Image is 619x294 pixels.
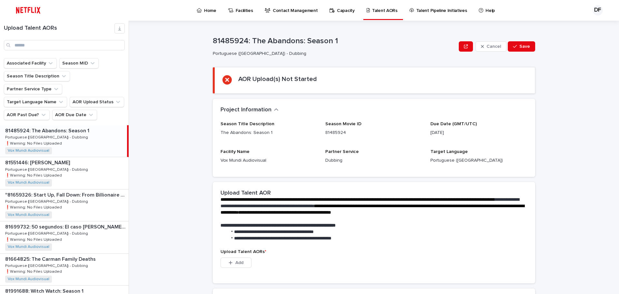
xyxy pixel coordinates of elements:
button: AOR Upload Status [70,97,124,107]
button: Associated Facility [4,58,57,68]
p: ❗️Warning: No Files Uploaded [5,268,63,274]
button: AOR Past Due? [4,110,50,120]
p: Portuguese ([GEOGRAPHIC_DATA]) - Dubbing [5,262,89,268]
p: 81485924: The Abandons: Season 1 [5,127,91,134]
span: Partner Service [325,149,359,154]
button: Season MID [59,58,99,68]
p: ❗️Warning: No Files Uploaded [5,140,63,146]
button: Save [508,41,535,52]
p: 81551446: [PERSON_NAME] [5,158,71,166]
p: 81699732: 50 segundos: El caso Fernando Báez Sosa: Limited Series [5,223,127,230]
span: Facility Name [221,149,250,154]
button: AOR Due Date [52,110,97,120]
h2: Upload Talent AOR [221,190,271,197]
p: Portuguese ([GEOGRAPHIC_DATA]) - Dubbing [213,51,454,56]
img: ifQbXi3ZQGMSEF7WDB7W [13,4,44,17]
span: Save [519,44,530,49]
h1: Upload Talent AORs [4,25,114,32]
p: Dubbing [325,157,422,164]
button: Target Language Name [4,97,67,107]
p: 81485924: The Abandons: Season 1 [213,36,456,46]
p: The Abandons: Season 1 [221,129,318,136]
div: DF [593,5,603,15]
p: 81485924 [325,129,422,136]
a: Vox Mundi Audiovisual [8,213,49,217]
button: Partner Service Type [4,84,62,94]
span: Season Title Description [221,122,274,126]
h2: Project Information [221,106,271,114]
h2: AOR Upload(s) Not Started [238,75,317,83]
p: ❗️Warning: No Files Uploaded [5,236,63,242]
span: Cancel [486,44,501,49]
button: Project Information [221,106,279,114]
span: Add [235,260,243,265]
span: Season Movie ID [325,122,361,126]
p: Vox Mundi Audiovisual [221,157,318,164]
p: Portuguese ([GEOGRAPHIC_DATA]) - Dubbing [5,134,89,140]
p: [DATE] [430,129,527,136]
p: Portuguese ([GEOGRAPHIC_DATA]) [430,157,527,164]
span: Due Date (GMT/UTC) [430,122,477,126]
p: ❗️Warning: No Files Uploaded [5,172,63,178]
p: Portuguese ([GEOGRAPHIC_DATA]) - Dubbing [5,198,89,204]
input: Search [4,40,125,50]
p: Portuguese ([GEOGRAPHIC_DATA]) - Dubbing [5,230,89,236]
a: Vox Mundi Audiovisual [8,245,49,249]
p: ❗️Warning: No Files Uploaded [5,204,63,210]
button: Season Title Description [4,71,70,81]
p: "81659326: Start Up, Fall Down: From Billionaire to Convict: Limited Series" [5,191,127,198]
button: Add [221,258,251,268]
p: 81664825: The Carman Family Deaths [5,255,97,262]
p: Portuguese ([GEOGRAPHIC_DATA]) - Dubbing [5,166,89,172]
button: Cancel [476,41,506,52]
a: Vox Mundi Audiovisual [8,148,49,153]
a: Vox Mundi Audiovisual [8,277,49,281]
a: Vox Mundi Audiovisual [8,180,49,185]
span: Target Language [430,149,468,154]
span: Upload Talent AORs [221,249,266,254]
